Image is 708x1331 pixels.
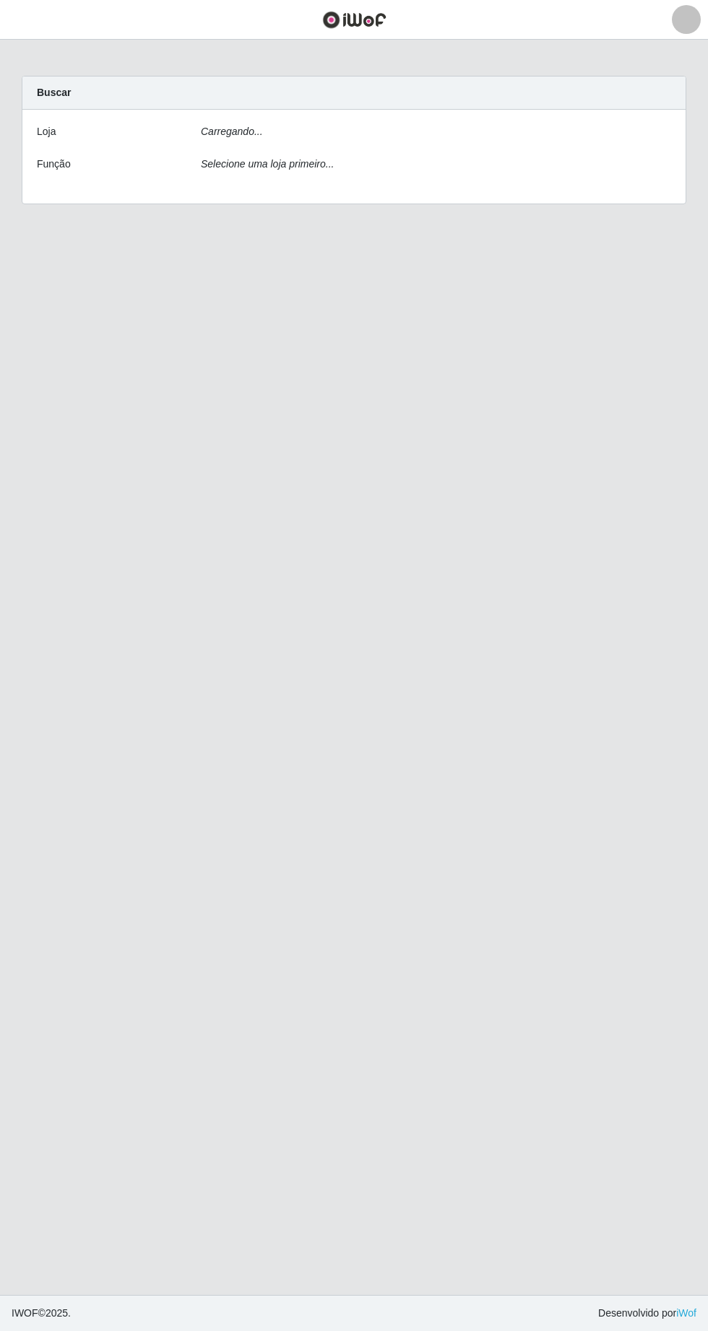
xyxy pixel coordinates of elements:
[12,1306,71,1321] span: © 2025 .
[598,1306,696,1321] span: Desenvolvido por
[201,126,263,137] i: Carregando...
[676,1307,696,1319] a: iWof
[37,124,56,139] label: Loja
[12,1307,38,1319] span: IWOF
[201,158,334,170] i: Selecione uma loja primeiro...
[322,11,387,29] img: CoreUI Logo
[37,87,71,98] strong: Buscar
[37,157,71,172] label: Função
